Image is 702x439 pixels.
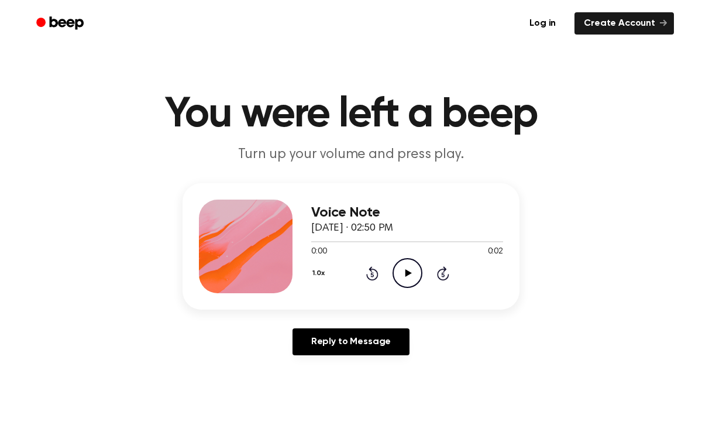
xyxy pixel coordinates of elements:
a: Log in [518,10,567,37]
a: Reply to Message [292,328,409,355]
span: [DATE] · 02:50 PM [311,223,393,234]
button: 1.0x [311,263,329,283]
a: Beep [28,12,94,35]
a: Create Account [574,12,674,35]
h1: You were left a beep [51,94,651,136]
span: 0:02 [488,246,503,258]
p: Turn up your volume and press play. [126,145,576,164]
h3: Voice Note [311,205,503,221]
span: 0:00 [311,246,326,258]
